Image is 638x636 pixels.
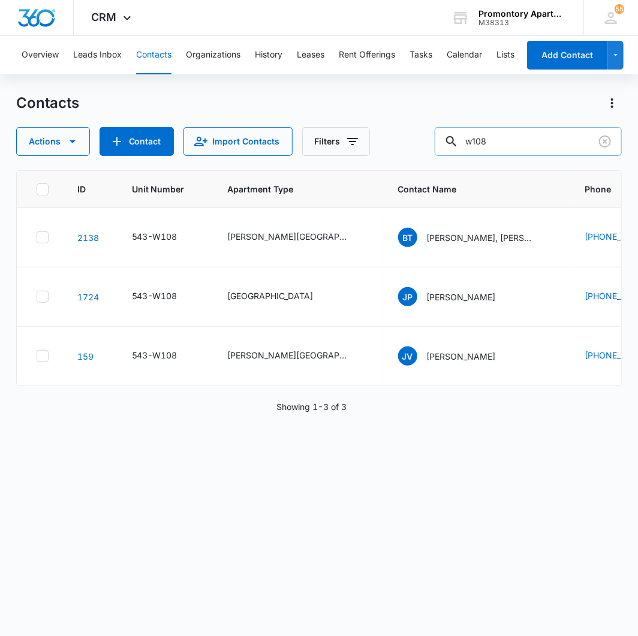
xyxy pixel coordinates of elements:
div: Contact Name - Jorge Vasquez-Bustillos - Select to Edit Field [398,346,517,366]
button: Add Contact [100,127,174,156]
div: Unit Number - 543-W108 - Select to Edit Field [132,290,199,304]
div: Unit Number - 543-W108 - Select to Edit Field [132,349,199,363]
button: Lists [496,36,514,74]
p: Showing 1-3 of 3 [276,400,347,413]
button: Organizations [186,36,240,74]
span: ID [77,183,86,195]
button: Rent Offerings [339,36,395,74]
p: [PERSON_NAME], [PERSON_NAME], [PERSON_NAME] [427,231,535,244]
div: [GEOGRAPHIC_DATA] [228,290,314,302]
span: 55 [615,4,624,14]
button: Tasks [410,36,432,74]
div: account id [478,19,566,27]
div: 543-W108 [132,290,177,302]
button: Clear [595,132,615,151]
div: Contact Name - Jolene Phelps - Select to Edit Field [398,287,517,306]
span: CRM [92,11,117,23]
a: Navigate to contact details page for Brandan Trujillo, Justin Sanchez, Gracie Dowdy [77,233,99,243]
button: Import Contacts [183,127,293,156]
div: Unit Number - 543-W108 - Select to Edit Field [132,230,199,245]
a: Navigate to contact details page for Jorge Vasquez-Bustillos [77,351,94,361]
div: account name [478,9,566,19]
div: [PERSON_NAME][GEOGRAPHIC_DATA] [228,230,348,243]
div: 543-W108 [132,230,177,243]
button: Calendar [447,36,482,74]
button: Leases [297,36,324,74]
h1: Contacts [16,94,79,112]
button: Overview [22,36,59,74]
span: Unit Number [132,183,199,195]
div: Apartment Type - Estes Park - Select to Edit Field [228,230,369,245]
button: Leads Inbox [73,36,122,74]
div: notifications count [615,4,624,14]
p: [PERSON_NAME] [427,350,496,363]
span: Apartment Type [228,183,369,195]
span: BT [398,228,417,247]
p: [PERSON_NAME] [427,291,496,303]
button: Contacts [136,36,171,74]
div: Apartment Type - Estes Park - Select to Edit Field [228,349,369,363]
button: Filters [302,127,370,156]
a: Navigate to contact details page for Jolene Phelps [77,292,99,302]
button: Add Contact [527,41,608,70]
span: Contact Name [398,183,539,195]
button: History [255,36,282,74]
div: [PERSON_NAME][GEOGRAPHIC_DATA] [228,349,348,361]
div: 543-W108 [132,349,177,361]
span: JP [398,287,417,306]
span: JV [398,346,417,366]
input: Search Contacts [435,127,622,156]
button: Actions [16,127,90,156]
div: Contact Name - Brandan Trujillo, Justin Sanchez, Gracie Dowdy - Select to Edit Field [398,228,556,247]
button: Actions [603,94,622,113]
div: Apartment Type - Dorset - Select to Edit Field [228,290,335,304]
